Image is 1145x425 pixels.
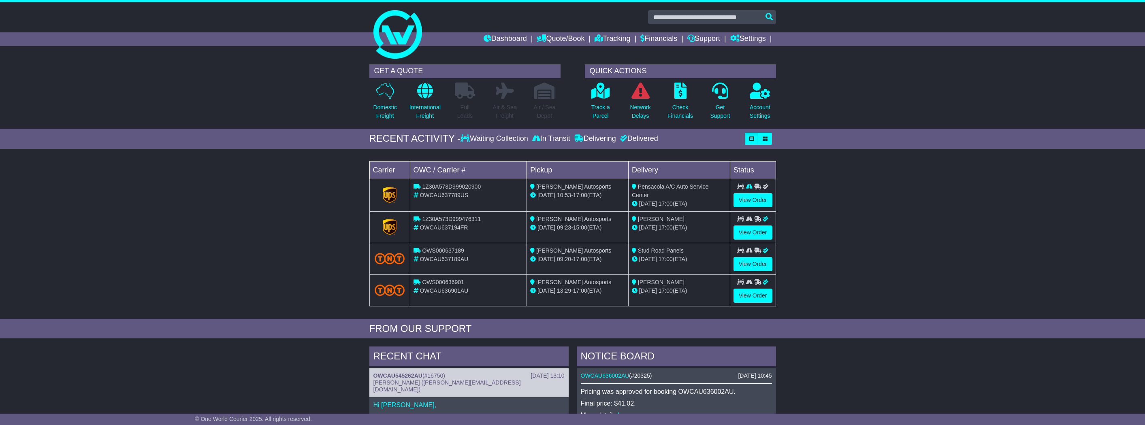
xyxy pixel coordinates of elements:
[639,200,657,207] span: [DATE]
[557,256,571,262] span: 09:20
[373,379,521,393] span: [PERSON_NAME] ([PERSON_NAME][EMAIL_ADDRESS][DOMAIN_NAME])
[577,346,776,368] div: NOTICE BOARD
[410,161,527,179] td: OWC / Carrier #
[455,103,475,120] p: Full Loads
[373,372,565,379] div: ( )
[536,216,611,222] span: [PERSON_NAME] Autosports
[629,82,651,125] a: NetworkDelays
[534,103,556,120] p: Air / Sea Depot
[530,255,625,263] div: - (ETA)
[420,192,468,198] span: OWCAU637789US
[632,255,727,263] div: (ETA)
[536,279,611,285] span: [PERSON_NAME] Autosports
[581,411,772,419] p: More details: .
[733,225,772,240] a: View Order
[557,287,571,294] span: 13:29
[618,412,631,419] a: here
[530,223,625,232] div: - (ETA)
[373,103,397,120] p: Domestic Freight
[572,134,618,143] div: Delivering
[383,219,397,235] img: GetCarrierServiceLogo
[738,372,772,379] div: [DATE] 10:45
[373,372,422,379] a: OWCAU545262AU
[632,223,727,232] div: (ETA)
[536,183,611,190] span: [PERSON_NAME] Autosports
[585,64,776,78] div: QUICK ACTIONS
[195,416,312,422] span: © One World Courier 2025. All rights reserved.
[537,287,555,294] span: [DATE]
[733,289,772,303] a: View Order
[710,103,730,120] p: Get Support
[530,191,625,200] div: - (ETA)
[630,103,650,120] p: Network Delays
[536,247,611,254] span: [PERSON_NAME] Autosports
[369,64,561,78] div: GET A QUOTE
[493,103,517,120] p: Air & Sea Freight
[537,192,555,198] span: [DATE]
[628,161,730,179] td: Delivery
[422,247,464,254] span: OWS000637189
[573,192,587,198] span: 17:00
[537,224,555,231] span: [DATE]
[667,82,693,125] a: CheckFinancials
[659,287,673,294] span: 17:00
[420,256,468,262] span: OWCAU637189AU
[659,256,673,262] span: 17:00
[422,183,481,190] span: 1Z30A573D999020900
[632,287,727,295] div: (ETA)
[531,372,564,379] div: [DATE] 13:10
[537,32,584,46] a: Quote/Book
[595,32,630,46] a: Tracking
[639,256,657,262] span: [DATE]
[638,247,684,254] span: Stud Road Panels
[730,32,766,46] a: Settings
[537,256,555,262] span: [DATE]
[618,134,658,143] div: Delivered
[733,257,772,271] a: View Order
[730,161,776,179] td: Status
[581,372,629,379] a: OWCAU636002AU
[710,82,730,125] a: GetSupport
[369,133,461,144] div: RECENT ACTIVITY -
[638,279,684,285] span: [PERSON_NAME]
[420,224,468,231] span: OWCAU637194FR
[383,187,397,203] img: GetCarrierServiceLogo
[581,388,772,395] p: Pricing was approved for booking OWCAU636002AU.
[373,82,397,125] a: DomesticFreight
[667,103,693,120] p: Check Financials
[749,82,771,125] a: AccountSettings
[527,161,629,179] td: Pickup
[557,192,571,198] span: 10:53
[557,224,571,231] span: 09:23
[750,103,770,120] p: Account Settings
[659,200,673,207] span: 17:00
[375,285,405,295] img: TNT_Domestic.png
[573,256,587,262] span: 17:00
[733,193,772,207] a: View Order
[409,82,441,125] a: InternationalFreight
[632,183,708,198] span: Pensacola A/C Auto Service Center
[422,216,481,222] span: 1Z30A573D999476311
[581,372,772,379] div: ( )
[632,200,727,208] div: (ETA)
[409,103,441,120] p: International Freight
[369,161,410,179] td: Carrier
[369,323,776,335] div: FROM OUR SUPPORT
[530,287,625,295] div: - (ETA)
[369,346,569,368] div: RECENT CHAT
[640,32,677,46] a: Financials
[659,224,673,231] span: 17:00
[639,224,657,231] span: [DATE]
[639,287,657,294] span: [DATE]
[591,82,610,125] a: Track aParcel
[375,253,405,264] img: TNT_Domestic.png
[581,399,772,407] p: Final price: $41.02.
[638,216,684,222] span: [PERSON_NAME]
[420,287,468,294] span: OWCAU636901AU
[631,372,650,379] span: #20325
[422,279,464,285] span: OWS000636901
[573,287,587,294] span: 17:00
[484,32,527,46] a: Dashboard
[424,372,444,379] span: #16750
[461,134,530,143] div: Waiting Collection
